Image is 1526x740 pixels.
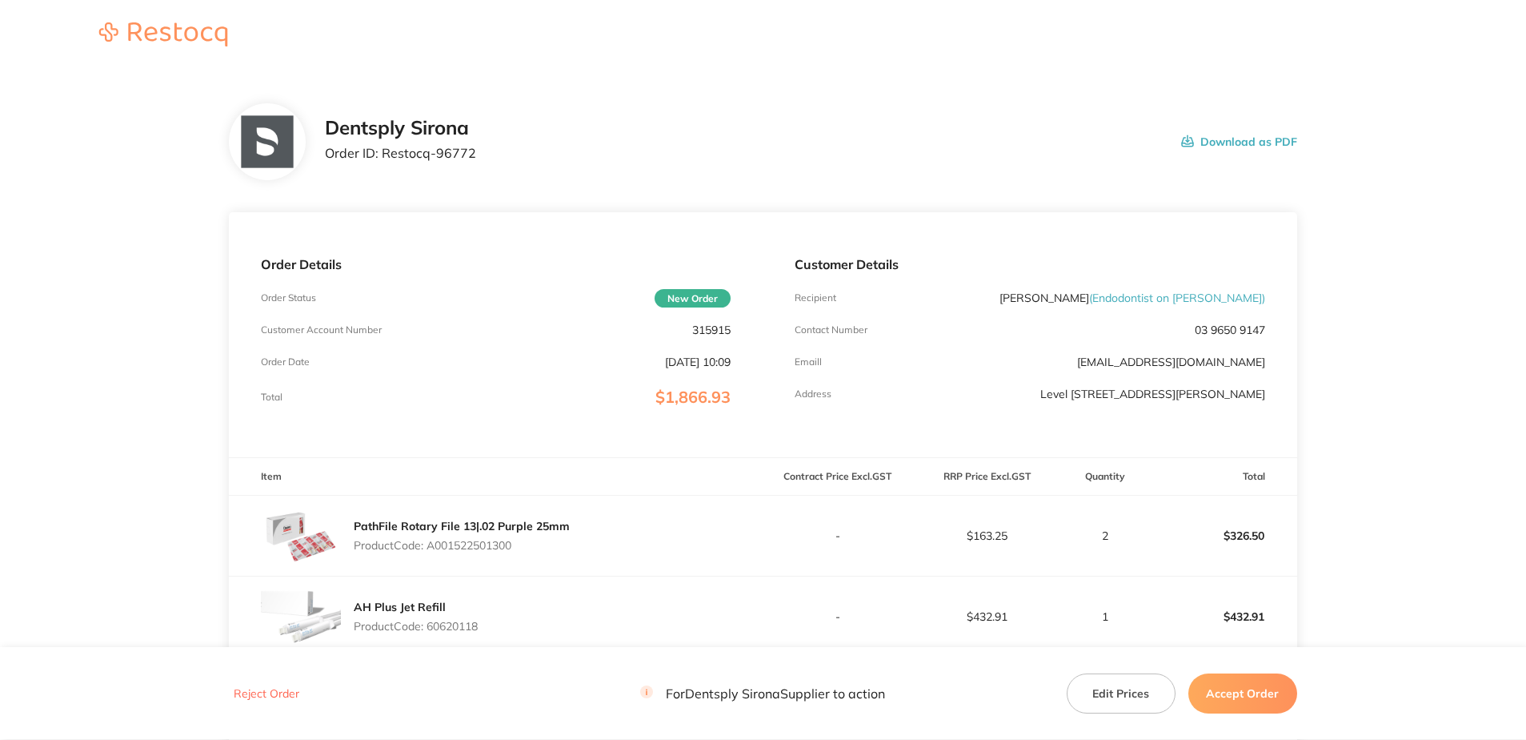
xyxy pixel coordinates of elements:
[1063,610,1147,623] p: 1
[913,610,1061,623] p: $432.91
[261,496,341,576] img: dTR3bXlhbQ
[1067,674,1176,714] button: Edit Prices
[325,146,476,160] p: Order ID: Restocq- 96772
[1089,291,1265,305] span: ( Endodontist on [PERSON_NAME] )
[83,22,243,49] a: Restocq logo
[354,519,570,533] a: PathFile Rotary File 13|.02 Purple 25mm
[913,529,1061,542] p: $163.25
[763,458,912,496] th: Contract Price Excl. GST
[261,324,382,336] p: Customer Account Number
[325,117,476,139] h2: Dentsply Sirona
[1195,324,1265,336] p: 03 9650 9147
[1148,517,1296,555] p: $326.50
[261,356,310,368] p: Order Date
[763,529,911,542] p: -
[229,458,763,496] th: Item
[795,388,831,400] p: Address
[354,600,446,614] a: AH Plus Jet Refill
[229,687,304,702] button: Reject Order
[655,387,731,407] span: $1,866.93
[354,539,570,552] p: Product Code: A001522501300
[1188,674,1297,714] button: Accept Order
[665,356,731,368] p: [DATE] 10:09
[1148,597,1296,636] p: $432.91
[1148,458,1297,496] th: Total
[1077,355,1265,369] a: [EMAIL_ADDRESS][DOMAIN_NAME]
[354,620,478,633] p: Product Code: 60620118
[795,356,822,368] p: Emaill
[1181,117,1297,167] button: Download as PDF
[261,257,731,271] p: Order Details
[763,610,911,623] p: -
[261,292,316,304] p: Order Status
[795,292,836,304] p: Recipient
[912,458,1062,496] th: RRP Price Excl. GST
[999,292,1265,304] p: [PERSON_NAME]
[241,116,293,168] img: NTllNzd2NQ
[1040,388,1265,400] p: Level [STREET_ADDRESS][PERSON_NAME]
[655,289,731,308] span: New Order
[261,392,282,403] p: Total
[1062,458,1148,496] th: Quantity
[795,257,1264,271] p: Customer Details
[795,324,867,336] p: Contact Number
[1063,529,1147,542] p: 2
[692,324,731,336] p: 315915
[261,577,341,657] img: bzA2b202bQ
[640,686,885,702] p: For Dentsply Sirona Supplier to action
[83,22,243,46] img: Restocq logo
